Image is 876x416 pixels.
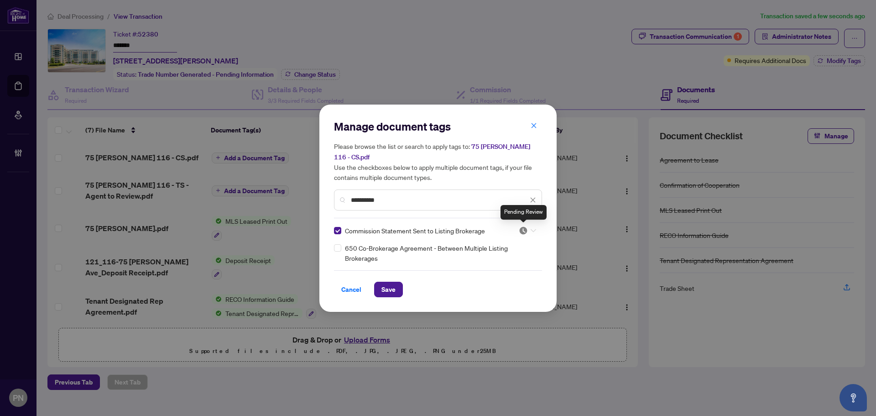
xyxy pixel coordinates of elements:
[531,122,537,129] span: close
[519,226,528,235] img: status
[345,226,485,236] span: Commission Statement Sent to Listing Brokerage
[374,282,403,297] button: Save
[381,282,396,297] span: Save
[530,197,536,203] span: close
[334,142,530,161] span: 75 [PERSON_NAME] 116 - CS.pdf
[519,226,536,235] span: Pending Review
[334,141,542,182] h5: Please browse the list or search to apply tags to: Use the checkboxes below to apply multiple doc...
[334,119,542,134] h2: Manage document tags
[341,282,361,297] span: Cancel
[334,282,369,297] button: Cancel
[501,205,547,220] div: Pending Review
[345,243,537,263] span: 650 Co-Brokerage Agreement - Between Multiple Listing Brokerages
[839,384,867,411] button: Open asap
